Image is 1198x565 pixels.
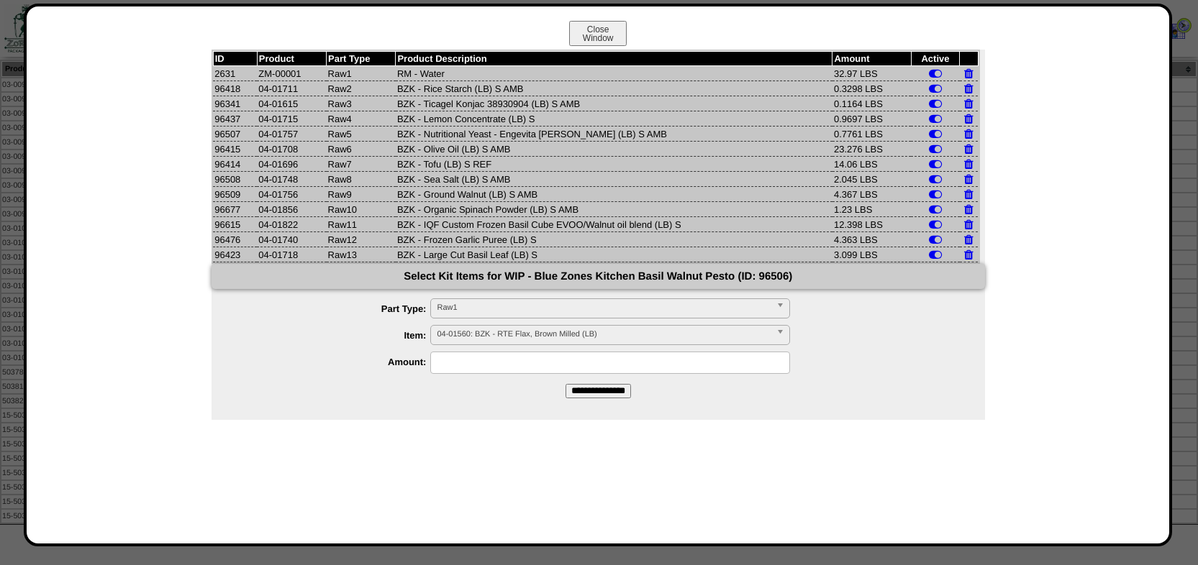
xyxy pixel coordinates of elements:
th: Amount [832,52,912,66]
td: 96415 [213,142,257,157]
td: 04-01856 [257,202,326,217]
td: 2.045 LBS [832,172,912,187]
td: 04-01757 [257,127,326,142]
td: 4.363 LBS [832,232,912,247]
td: Raw12 [327,232,396,247]
td: 96476 [213,232,257,247]
td: Raw7 [327,157,396,172]
td: 96507 [213,127,257,142]
th: ID [213,52,257,66]
td: BZK - Olive Oil (LB) S AMB [396,142,832,157]
td: 0.9697 LBS [832,111,912,127]
td: Raw8 [327,172,396,187]
td: BZK - Ticagel Konjac 38930904 (LB) S AMB [396,96,832,111]
span: 04-01560: BZK - RTE Flax, Brown Milled (LB) [437,326,771,343]
td: 32.97 LBS [832,66,912,81]
td: BZK - Frozen Garlic Puree (LB) S [396,232,832,247]
td: Raw10 [327,202,396,217]
td: 96341 [213,96,257,111]
label: Amount: [240,357,431,367]
td: Raw5 [327,127,396,142]
td: BZK - Sea Salt (LB) S AMB [396,172,832,187]
label: Part Type: [240,303,431,314]
td: 96615 [213,217,257,232]
td: BZK - IQF Custom Frozen Basil Cube EVOO/Walnut oil blend (LB) S [396,217,832,232]
td: 0.1164 LBS [832,96,912,111]
td: BZK - Lemon Concentrate (LB) S [396,111,832,127]
th: Part Type [327,52,396,66]
td: 04-01740 [257,232,326,247]
button: CloseWindow [569,21,627,46]
td: BZK - Large Cut Basil Leaf (LB) S [396,247,832,262]
td: 3.099 LBS [832,247,912,262]
td: 96677 [213,202,257,217]
a: CloseWindow [568,32,628,43]
td: 04-01715 [257,111,326,127]
span: Raw1 [437,299,771,316]
td: RM - Water [396,66,832,81]
td: Raw1 [327,66,396,81]
td: 23.276 LBS [832,142,912,157]
td: 0.7761 LBS [832,127,912,142]
td: 1.23 LBS [832,202,912,217]
td: 2631 [213,66,257,81]
td: 04-01711 [257,81,326,96]
th: Product Description [396,52,832,66]
td: 96418 [213,81,257,96]
td: 04-01615 [257,96,326,111]
div: Select Kit Items for WIP - Blue Zones Kitchen Basil Walnut Pesto (ID: 96506) [212,264,985,289]
td: 04-01696 [257,157,326,172]
td: 04-01708 [257,142,326,157]
td: 4.367 LBS [832,187,912,202]
td: Raw3 [327,96,396,111]
td: Raw9 [327,187,396,202]
td: 04-01822 [257,217,326,232]
td: Raw4 [327,111,396,127]
td: 12.398 LBS [832,217,912,232]
th: Active [911,52,959,66]
td: 96508 [213,172,257,187]
th: Product [257,52,326,66]
td: ZM-00001 [257,66,326,81]
td: Raw13 [327,247,396,262]
td: 96509 [213,187,257,202]
td: 14.06 LBS [832,157,912,172]
td: BZK - Rice Starch (LB) S AMB [396,81,832,96]
td: BZK - Tofu (LB) S REF [396,157,832,172]
td: BZK - Nutritional Yeast - Engevita [PERSON_NAME] (LB) S AMB [396,127,832,142]
td: 04-01718 [257,247,326,262]
td: Raw2 [327,81,396,96]
td: 96423 [213,247,257,262]
td: BZK - Organic Spinach Powder (LB) S AMB [396,202,832,217]
td: 04-01748 [257,172,326,187]
td: Raw11 [327,217,396,232]
td: BZK - Ground Walnut (LB) S AMB [396,187,832,202]
label: Item: [240,330,431,341]
td: 96414 [213,157,257,172]
td: 96437 [213,111,257,127]
td: 04-01756 [257,187,326,202]
td: 0.3298 LBS [832,81,912,96]
td: Raw6 [327,142,396,157]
